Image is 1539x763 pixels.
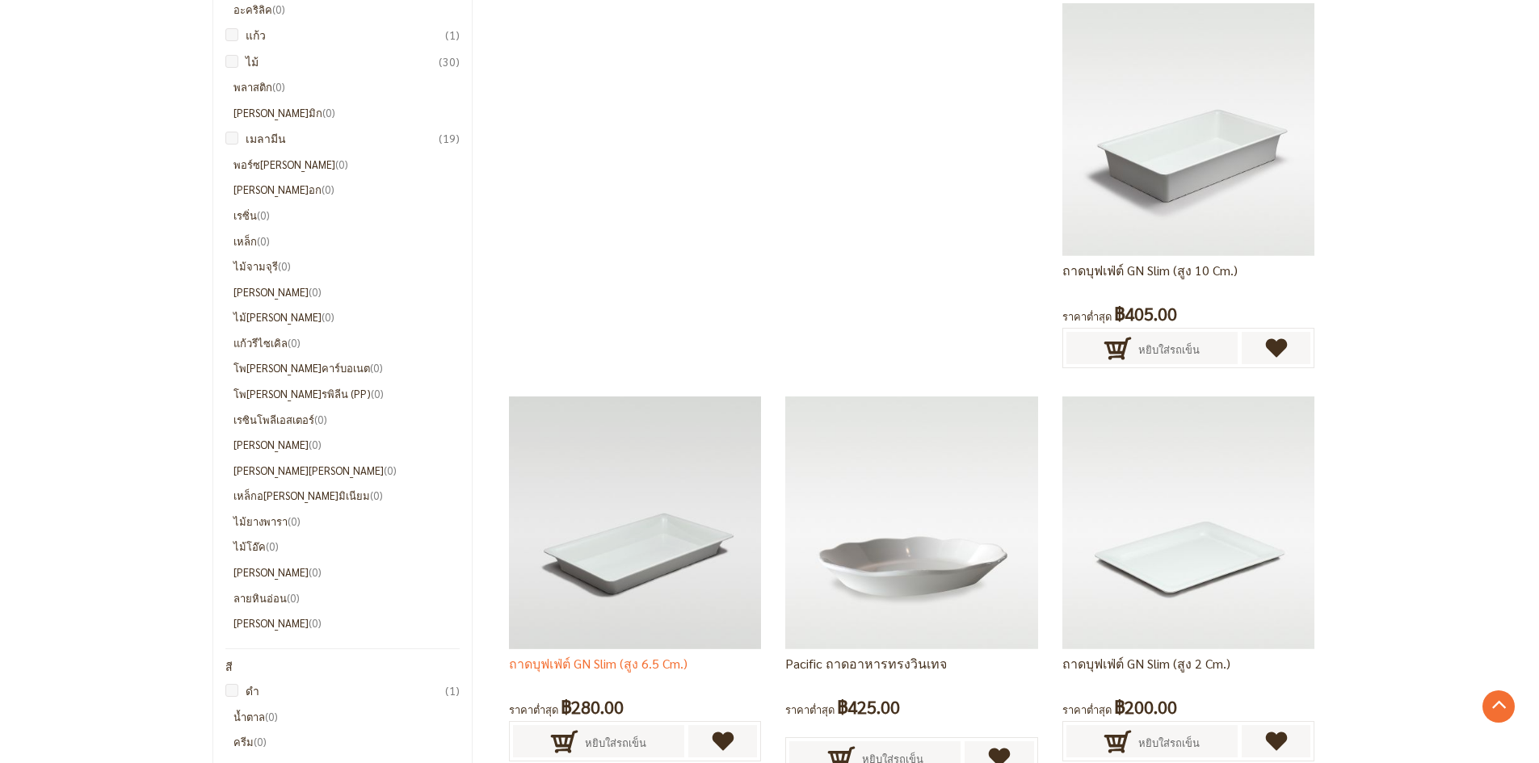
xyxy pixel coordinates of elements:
[278,259,291,273] span: 0
[233,487,460,505] li: เหล็กอ[PERSON_NAME]มิเนียม
[233,462,460,480] li: [PERSON_NAME][PERSON_NAME]
[233,181,460,199] li: [PERSON_NAME]อก
[509,396,761,648] img: Gn pan, food pan, food serving tray, melamine gastronorm, gastronorm foor pans, gastronorm tray s...
[513,725,684,757] button: หยิบใส่รถเข็น
[1138,332,1200,367] span: หยิบใส่รถเข็น
[233,708,460,726] li: น้ำตาล
[233,233,460,250] li: เหล็ก
[384,463,397,477] span: 0
[233,359,460,377] li: โพ[PERSON_NAME]คาร์บอเนต
[257,234,270,248] span: 0
[785,655,947,672] a: Pacific ถาดอาหารทรงวินเทจ
[1062,3,1314,255] img: GN pan, food pan, food serving tray, melamine gastronorm, gastronorm foor pans, gastronorm tray s...
[288,514,301,528] span: 0
[371,387,384,400] span: 0
[1062,121,1314,135] a: GN pan, food pan, food serving tray, melamine gastronorm, gastronorm foor pans, gastronorm tray s...
[233,733,460,751] li: ครีม
[233,513,460,530] li: ไม้ยางพารา
[233,436,460,454] li: [PERSON_NAME]
[309,565,322,579] span: 0
[688,725,758,757] a: เพิ่มไปยังรายการโปรด
[233,538,460,555] li: ไม้โอ๊ค
[309,438,322,451] span: 0
[1066,725,1238,757] button: หยิบใส่รถเข็น
[233,681,460,699] a: ดำ
[509,514,761,528] a: Gn pan, food pan, food serving tray, melamine gastronorm, gastronorm foor pans, gastronorm tray s...
[585,725,646,761] span: หยิบใส่รถเข็น
[309,285,322,299] span: 0
[233,589,460,607] li: ลายหินอ่อน
[785,514,1037,528] a: Pacific ถาดอาหารทรงวินเทจ
[233,1,460,19] li: อะคริลิค
[233,385,460,403] li: โพ[PERSON_NAME]รพิลีน (PP)
[1062,309,1112,323] span: ราคาต่ำสุด
[439,129,460,147] span: 19
[314,413,327,426] span: 0
[265,710,278,723] span: 0
[370,361,383,375] span: 0
[561,692,624,722] span: ฿280.00
[233,26,460,44] a: แก้ว
[233,78,460,96] li: พลาสติก
[837,692,900,722] span: ฿425.00
[233,411,460,429] li: เรซินโพลีเอสเตอร์
[287,591,300,605] span: 0
[272,2,285,16] span: 0
[257,208,270,222] span: 0
[1242,332,1311,364] a: เพิ่มไปยังรายการโปรด
[233,104,460,122] li: [PERSON_NAME]มิก
[1062,702,1112,716] span: ราคาต่ำสุด
[785,702,835,716] span: ราคาต่ำสุด
[322,310,334,324] span: 0
[233,283,460,301] li: [PERSON_NAME]
[233,334,460,352] li: แก้วรีไซเคิล
[370,488,383,502] span: 0
[254,735,267,748] span: 0
[509,702,558,716] span: ราคาต่ำสุด
[233,52,460,70] a: ไม้
[1114,299,1177,329] span: ฿405.00
[1062,262,1238,279] a: ถาดบุฟเฟ่ต์ GN Slim (สูง 10 cm.)
[785,396,1037,648] img: Pacific ถาดอาหารทรงวินเทจ
[1066,332,1238,364] button: หยิบใส่รถเข็น
[225,661,460,673] div: สี
[266,539,279,553] span: 0
[445,26,460,44] span: 1
[309,616,322,630] span: 0
[1242,725,1311,757] a: เพิ่มไปยังรายการโปรด
[233,308,460,326] li: ไม้[PERSON_NAME]
[272,80,285,94] span: 0
[439,52,460,70] span: 30
[322,182,334,196] span: 0
[233,129,460,147] a: เมลามีน
[233,564,460,581] li: [PERSON_NAME]
[233,207,460,224] li: เรซิ่น
[445,681,460,699] span: 1
[1482,690,1515,723] a: Go to Top
[233,614,460,632] li: [PERSON_NAME]
[233,258,460,275] li: ไม้จามจุรี
[1062,514,1314,528] a: food tray, food serving tray, bakery tray, melamine tray, ถาดใส่อาหาร, ถาดสี่เหลี่ยม, ถาดเสริฟอาห...
[233,156,460,174] li: พอร์ซ[PERSON_NAME]
[322,106,335,119] span: 0
[335,157,348,171] span: 0
[509,655,688,672] a: ถาดบุฟเฟ่ต์ GN Slim (สูง 6.5 cm.)
[1062,396,1314,648] img: food tray, food serving tray, bakery tray, melamine tray, ถาดใส่อาหาร, ถาดสี่เหลี่ยม, ถาดเสริฟอาห...
[1114,692,1177,722] span: ฿200.00
[288,336,301,350] span: 0
[1138,725,1200,761] span: หยิบใส่รถเข็น
[1062,655,1230,672] a: ถาดบุฟเฟ่ต์ GN Slim (สูง 2 cm.)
